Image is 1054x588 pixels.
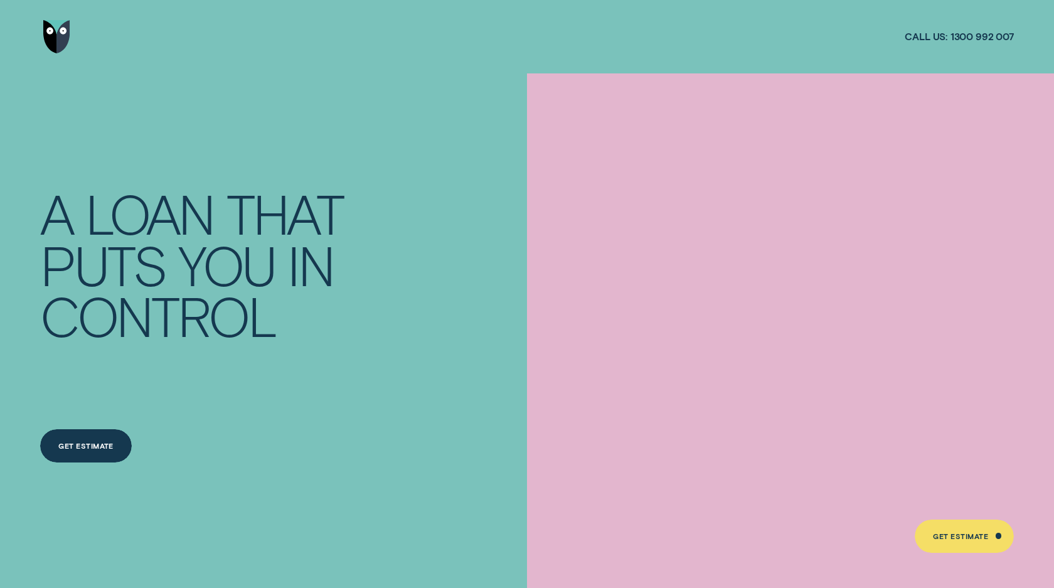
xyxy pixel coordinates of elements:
a: Call us:1300 992 007 [905,30,1014,43]
a: Get Estimate [40,429,132,462]
img: Wisr [43,20,71,53]
h4: A LOAN THAT PUTS YOU IN CONTROL [40,188,358,341]
span: 1300 992 007 [950,30,1014,43]
span: Call us: [905,30,947,43]
a: Get Estimate [915,520,1014,553]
